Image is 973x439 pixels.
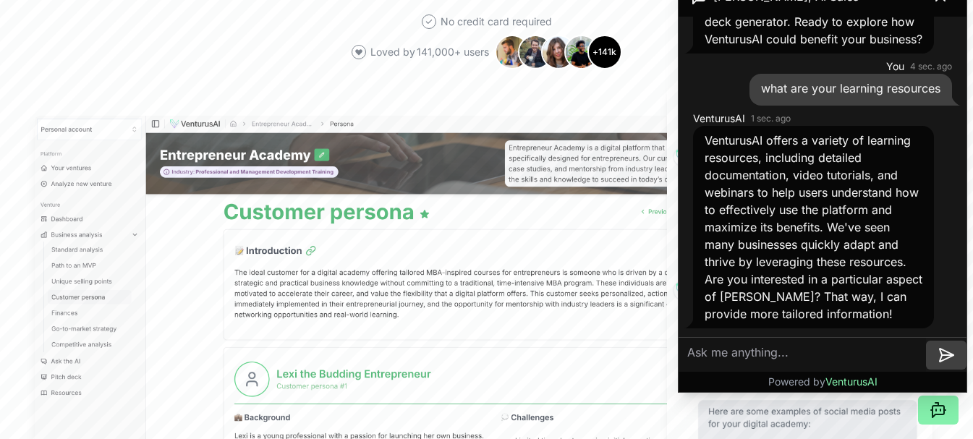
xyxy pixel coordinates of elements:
img: Avatar 3 [541,35,576,69]
span: what are your learning resources [761,81,940,95]
span: You [886,59,904,74]
time: 1 sec. ago [751,113,791,124]
img: Avatar 4 [564,35,599,69]
img: Avatar 2 [518,35,553,69]
span: VenturusAI [693,111,745,126]
span: VenturusAI [825,375,878,388]
p: Powered by [768,375,878,389]
img: Avatar 1 [495,35,530,69]
span: VenturusAI offers a variety of learning resources, including detailed documentation, video tutori... [705,133,922,321]
time: 4 sec. ago [910,61,952,72]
